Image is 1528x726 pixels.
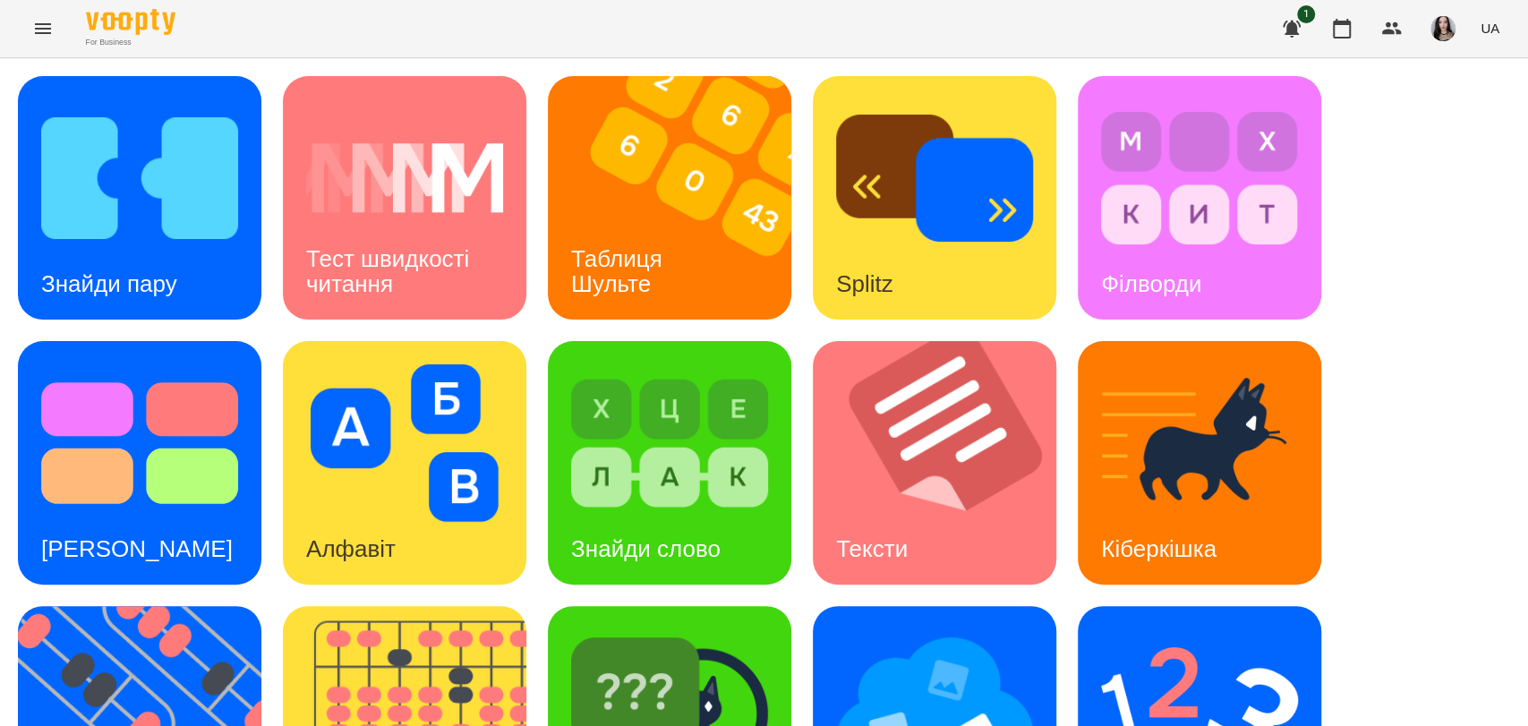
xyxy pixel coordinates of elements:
img: Voopty Logo [86,9,175,35]
h3: [PERSON_NAME] [41,535,233,562]
a: Тест Струпа[PERSON_NAME] [18,341,261,585]
h3: Таблиця Шульте [571,245,669,296]
h3: Тексти [836,535,908,562]
h3: Філворди [1101,270,1201,297]
a: Тест швидкості читанняТест швидкості читання [283,76,526,320]
img: Знайди пару [41,99,238,257]
a: Таблиця ШультеТаблиця Шульте [548,76,791,320]
h3: Тест швидкості читання [306,245,475,296]
img: Тексти [813,341,1079,585]
h3: Знайди слово [571,535,721,562]
img: Тест Струпа [41,364,238,522]
img: Алфавіт [306,364,503,522]
h3: Splitz [836,270,893,297]
a: ТекстиТексти [813,341,1056,585]
button: UA [1473,12,1507,45]
a: ФілвордиФілворди [1078,76,1321,320]
img: Таблиця Шульте [548,76,814,320]
a: Знайди словоЗнайди слово [548,341,791,585]
span: For Business [86,37,175,48]
h3: Кіберкішка [1101,535,1216,562]
img: Знайди слово [571,364,768,522]
span: UA [1481,19,1499,38]
span: 1 [1297,5,1315,23]
img: 23d2127efeede578f11da5c146792859.jpg [1430,16,1455,41]
a: АлфавітАлфавіт [283,341,526,585]
img: Тест швидкості читання [306,99,503,257]
img: Кіберкішка [1101,364,1298,522]
a: Знайди паруЗнайди пару [18,76,261,320]
img: Філворди [1101,99,1298,257]
img: Splitz [836,99,1033,257]
h3: Алфавіт [306,535,396,562]
a: КіберкішкаКіберкішка [1078,341,1321,585]
button: Menu [21,7,64,50]
a: SplitzSplitz [813,76,1056,320]
h3: Знайди пару [41,270,177,297]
